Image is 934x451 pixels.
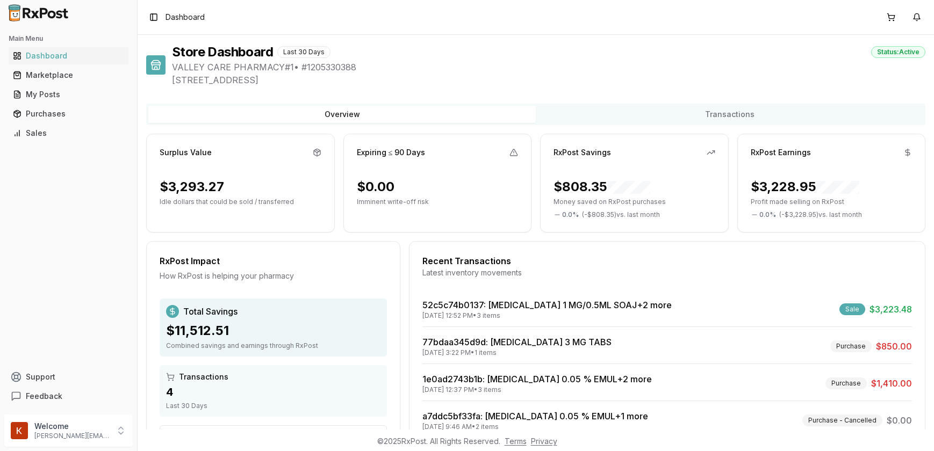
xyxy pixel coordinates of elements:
[160,198,321,206] p: Idle dollars that could be sold / transferred
[179,372,228,382] span: Transactions
[148,106,536,123] button: Overview
[34,432,109,440] p: [PERSON_NAME][EMAIL_ADDRESS][DOMAIN_NAME]
[871,46,925,58] div: Status: Active
[13,128,124,139] div: Sales
[4,86,133,103] button: My Posts
[183,305,238,318] span: Total Savings
[160,271,387,281] div: How RxPost is helping your pharmacy
[554,178,650,195] div: $808.35
[422,254,912,267] div: Recent Transactions
[4,47,133,64] button: Dashboard
[357,147,426,158] div: Expiring ≤ 90 Days
[357,198,519,206] p: Imminent write-off risk
[751,147,811,158] div: RxPost Earnings
[871,377,912,390] span: $1,410.00
[531,437,557,446] a: Privacy
[13,50,124,61] div: Dashboard
[422,311,672,320] div: [DATE] 12:52 PM • 3 items
[13,89,124,100] div: My Posts
[166,402,380,410] div: Last 30 Days
[825,377,867,389] div: Purchase
[562,210,579,219] span: 0.0 %
[166,322,380,339] div: $11,512.51
[172,74,925,86] span: [STREET_ADDRESS]
[505,437,527,446] a: Terms
[4,105,133,122] button: Purchases
[422,348,612,357] div: [DATE] 3:22 PM • 1 items
[830,340,872,352] div: Purchase
[160,178,224,195] div: $3,293.27
[160,254,387,267] div: RxPost Impact
[536,106,923,123] button: Transactions
[357,178,394,195] div: $0.00
[422,337,612,347] a: 77bdaa345d9d: [MEDICAL_DATA] 3 MG TABS
[779,210,862,219] span: ( - $3,228.95 ) vs. last month
[172,43,273,61] h1: Store Dashboard
[34,421,109,432] p: Welcome
[582,210,660,219] span: ( - $808.35 ) vs. last month
[9,104,128,123] a: Purchases
[277,46,331,58] div: Last 30 Days
[887,414,912,427] span: $0.00
[839,303,865,315] div: Sale
[166,12,205,23] nav: breadcrumb
[422,267,912,278] div: Latest inventory movements
[751,198,913,206] p: Profit made selling on RxPost
[4,367,133,387] button: Support
[751,178,859,195] div: $3,228.95
[422,374,652,384] a: 1e0ad2743b1b: [MEDICAL_DATA] 0.05 % EMUL+2 more
[4,4,73,21] img: RxPost Logo
[9,46,128,66] a: Dashboard
[422,411,648,421] a: a7ddc5bf33fa: [MEDICAL_DATA] 0.05 % EMUL+1 more
[422,300,672,310] a: 52c5c74b0137: [MEDICAL_DATA] 1 MG/0.5ML SOAJ+2 more
[4,125,133,142] button: Sales
[26,391,62,402] span: Feedback
[166,384,380,399] div: 4
[11,422,28,439] img: User avatar
[4,387,133,406] button: Feedback
[9,85,128,104] a: My Posts
[9,66,128,85] a: Marketplace
[422,385,652,394] div: [DATE] 12:37 PM • 3 items
[172,61,925,74] span: VALLEY CARE PHARMACY#1 • # 1205330388
[13,108,124,119] div: Purchases
[9,123,128,143] a: Sales
[166,12,205,23] span: Dashboard
[4,67,133,84] button: Marketplace
[422,423,648,431] div: [DATE] 9:46 AM • 2 items
[876,340,912,353] span: $850.00
[554,198,715,206] p: Money saved on RxPost purchases
[13,70,124,81] div: Marketplace
[9,34,128,43] h2: Main Menu
[166,341,380,350] div: Combined savings and earnings through RxPost
[759,210,776,219] span: 0.0 %
[554,147,611,158] div: RxPost Savings
[802,414,882,426] div: Purchase - Cancelled
[160,147,212,158] div: Surplus Value
[870,303,912,316] span: $3,223.48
